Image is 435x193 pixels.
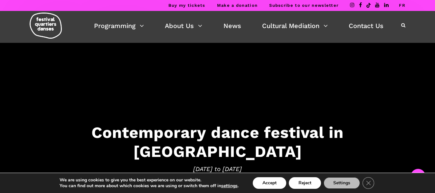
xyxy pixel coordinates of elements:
[18,164,417,174] span: [DATE] to [DATE]
[18,123,417,161] h3: Contemporary dance festival in [GEOGRAPHIC_DATA]
[349,20,383,31] a: Contact Us
[289,177,321,189] button: Reject
[60,177,239,183] p: We are using cookies to give you the best experience on our website.
[165,20,202,31] a: About Us
[223,20,241,31] a: News
[94,20,144,31] a: Programming
[30,13,62,39] img: logo-fqd-med
[269,3,338,8] a: Subscribe to our newsletter
[324,177,360,189] button: Settings
[363,177,374,189] button: Close GDPR Cookie Banner
[60,183,239,189] p: You can find out more about which cookies we are using or switch them off in .
[262,20,328,31] a: Cultural Mediation
[217,3,258,8] a: Make a donation
[168,3,205,8] a: Buy my tickets
[399,3,405,8] a: FR
[221,183,238,189] button: settings
[253,177,286,189] button: Accept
